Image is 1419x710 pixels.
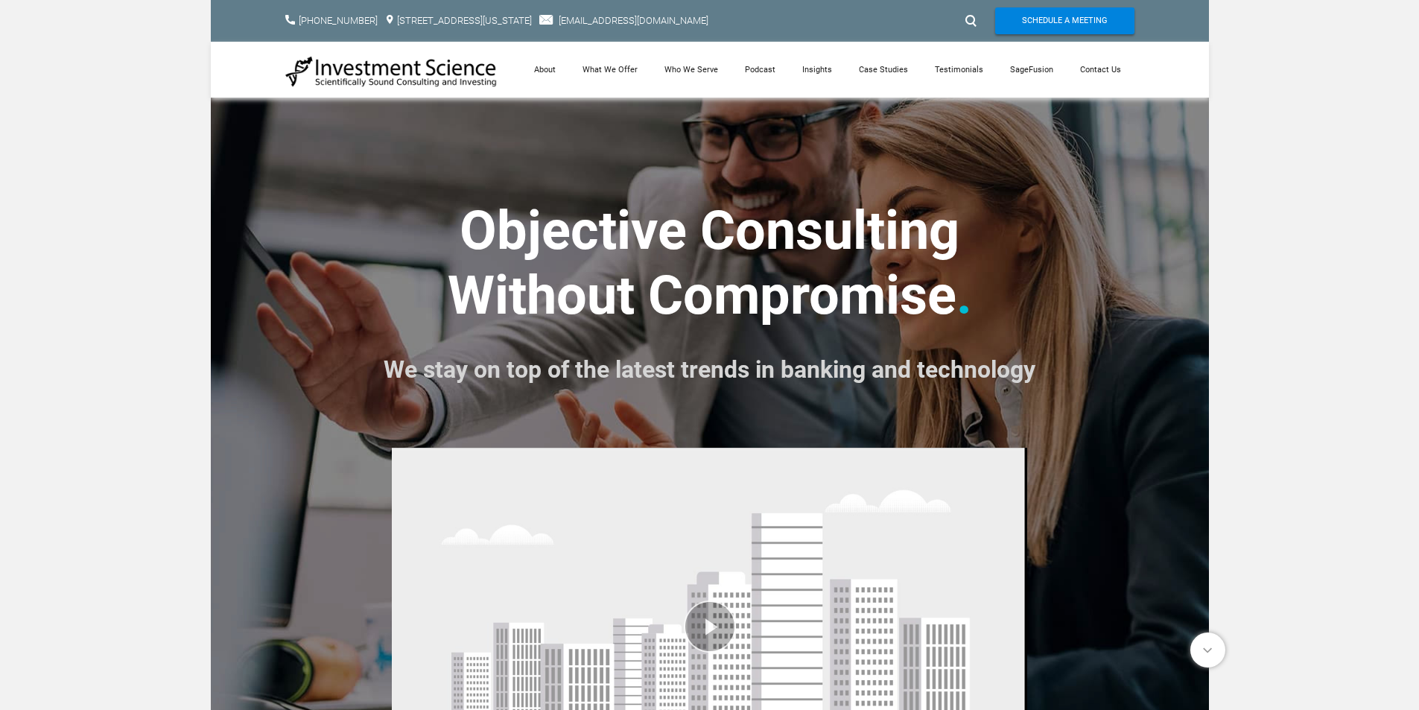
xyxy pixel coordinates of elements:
[569,42,651,98] a: What We Offer
[651,42,731,98] a: Who We Serve
[956,264,972,327] font: .
[285,55,498,88] img: Investment Science | NYC Consulting Services
[997,42,1067,98] a: SageFusion
[448,199,960,326] strong: ​Objective Consulting ​Without Compromise
[397,15,532,26] a: [STREET_ADDRESS][US_STATE]​
[521,42,569,98] a: About
[845,42,921,98] a: Case Studies
[731,42,789,98] a: Podcast
[299,15,378,26] a: [PHONE_NUMBER]
[789,42,845,98] a: Insights
[1022,7,1108,34] span: Schedule A Meeting
[921,42,997,98] a: Testimonials
[384,355,1035,384] font: We stay on top of the latest trends in banking and technology
[559,15,708,26] a: [EMAIL_ADDRESS][DOMAIN_NAME]
[995,7,1134,34] a: Schedule A Meeting
[1067,42,1134,98] a: Contact Us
